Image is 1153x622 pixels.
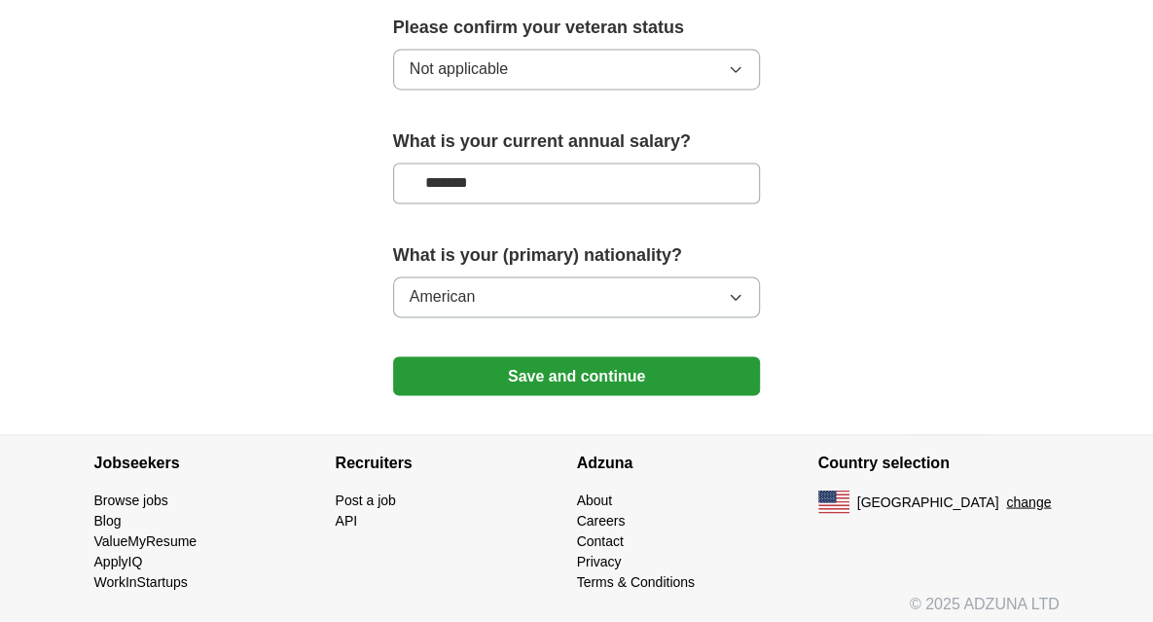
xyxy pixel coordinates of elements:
[410,57,508,81] span: Not applicable
[393,356,761,395] button: Save and continue
[1006,492,1051,512] button: change
[336,512,358,528] a: API
[94,492,168,507] a: Browse jobs
[410,285,476,309] span: American
[393,128,761,155] label: What is your current annual salary?
[818,490,849,513] img: US flag
[577,512,626,528] a: Careers
[577,553,622,568] a: Privacy
[336,492,396,507] a: Post a job
[818,435,1060,490] h4: Country selection
[577,492,613,507] a: About
[94,532,198,548] a: ValueMyResume
[393,15,761,41] label: Please confirm your veteran status
[94,512,122,528] a: Blog
[577,573,695,589] a: Terms & Conditions
[94,553,143,568] a: ApplyIQ
[94,573,188,589] a: WorkInStartups
[857,492,999,512] span: [GEOGRAPHIC_DATA]
[393,276,761,317] button: American
[393,49,761,90] button: Not applicable
[393,242,761,269] label: What is your (primary) nationality?
[577,532,624,548] a: Contact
